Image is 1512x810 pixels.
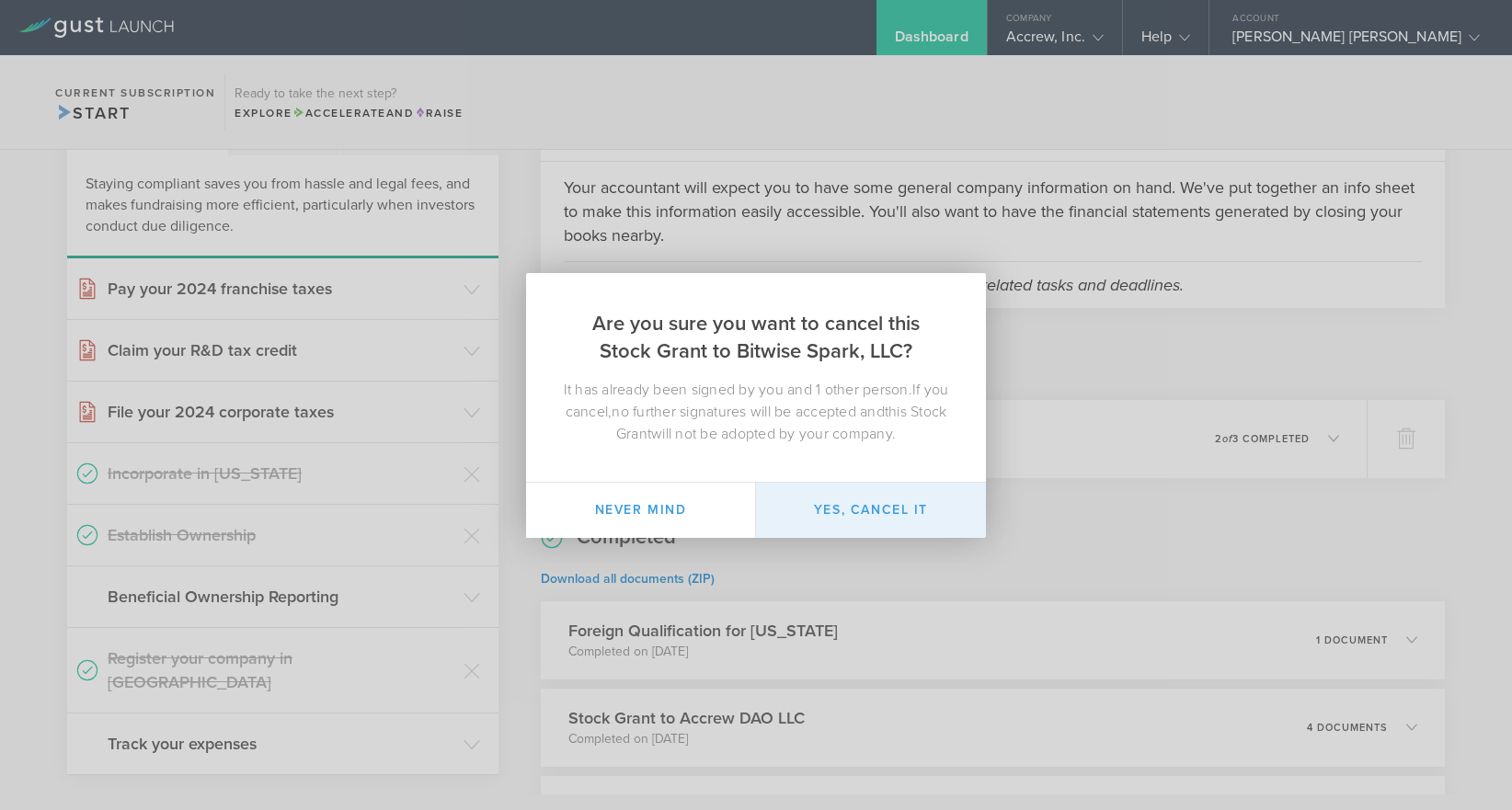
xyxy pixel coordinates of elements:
[526,483,756,538] button: Never mind
[564,381,912,399] span: It has already been signed by you and 1 other person.
[756,483,986,538] button: Yes, cancel it
[526,273,986,379] h2: Are you sure you want to cancel this Stock Grant to Bitwise Spark, LLC?
[612,403,885,421] span: no further signatures will be accepted and
[651,425,896,443] span: will not be adopted by your company.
